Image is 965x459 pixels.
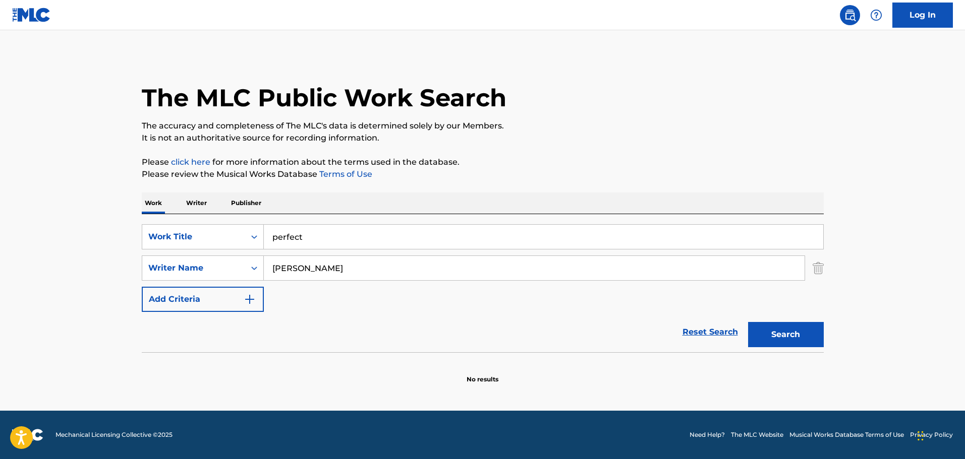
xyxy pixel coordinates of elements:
a: Reset Search [677,321,743,343]
a: Public Search [840,5,860,25]
p: No results [467,363,498,384]
form: Search Form [142,224,824,352]
a: Terms of Use [317,169,372,179]
a: Musical Works Database Terms of Use [789,430,904,439]
div: Drag [918,421,924,451]
span: Mechanical Licensing Collective © 2025 [55,430,173,439]
a: click here [171,157,210,167]
a: Need Help? [690,430,725,439]
p: Writer [183,192,210,214]
p: The accuracy and completeness of The MLC's data is determined solely by our Members. [142,120,824,132]
p: Work [142,192,165,214]
button: Search [748,322,824,347]
div: Work Title [148,231,239,243]
img: search [844,9,856,21]
img: help [870,9,882,21]
div: Help [866,5,886,25]
iframe: Chat Widget [915,411,965,459]
a: Log In [892,3,953,28]
p: It is not an authoritative source for recording information. [142,132,824,144]
button: Add Criteria [142,287,264,312]
p: Please review the Musical Works Database [142,168,824,180]
p: Publisher [228,192,264,214]
img: logo [12,429,43,441]
a: The MLC Website [731,430,783,439]
img: Delete Criterion [813,255,824,281]
div: Writer Name [148,262,239,274]
h1: The MLC Public Work Search [142,83,506,113]
img: 9d2ae6d4665cec9f34b9.svg [244,293,256,305]
img: MLC Logo [12,8,51,22]
a: Privacy Policy [910,430,953,439]
p: Please for more information about the terms used in the database. [142,156,824,168]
